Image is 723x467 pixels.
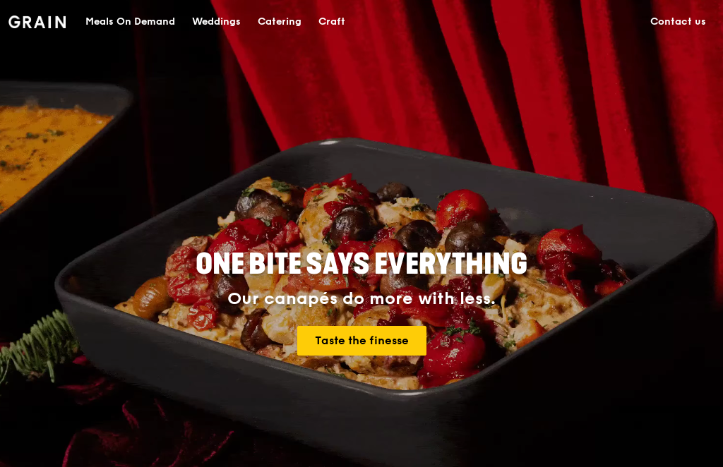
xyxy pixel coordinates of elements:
[85,1,175,43] div: Meals On Demand
[249,1,310,43] a: Catering
[642,1,715,43] a: Contact us
[310,1,354,43] a: Craft
[318,1,345,43] div: Craft
[297,326,426,356] a: Taste the finesse
[117,289,605,309] div: Our canapés do more with less.
[196,248,527,281] span: ONE BITE SAYS EVERYTHING
[258,1,301,43] div: Catering
[192,1,241,43] div: Weddings
[8,16,66,28] img: Grain
[184,1,249,43] a: Weddings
